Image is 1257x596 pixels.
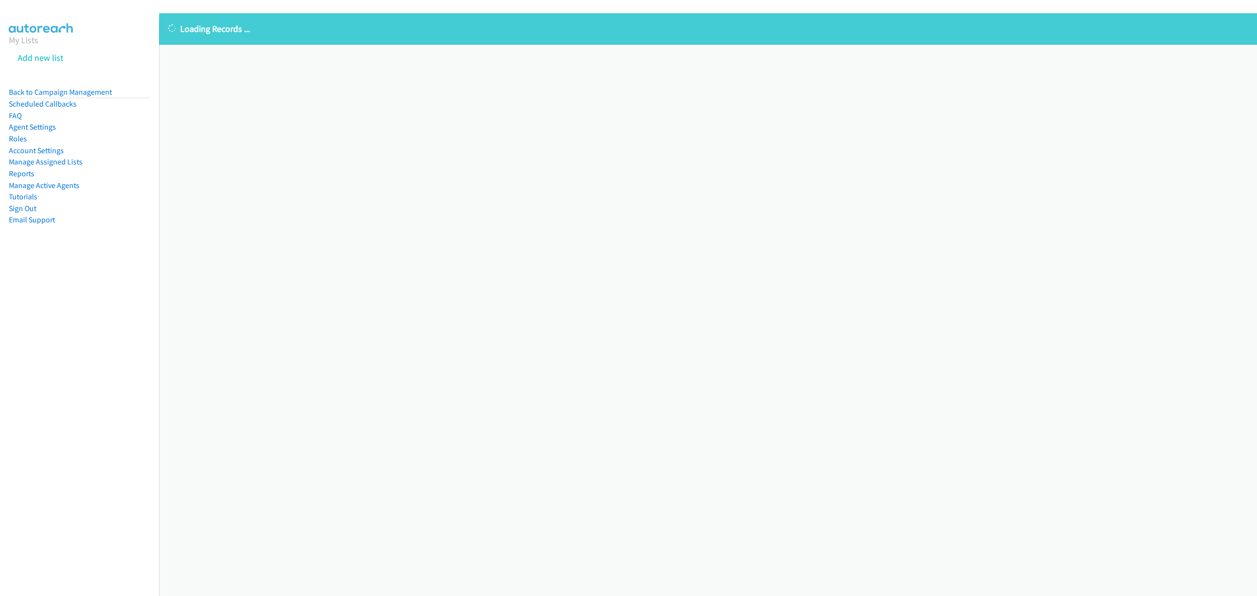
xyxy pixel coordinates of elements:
a: Add new list [18,52,63,63]
a: Sign Out [9,204,36,213]
a: Back to Campaign Management [9,87,112,97]
a: Manage Assigned Lists [9,157,82,166]
a: My Lists [9,34,38,46]
a: Tutorials [9,192,37,201]
a: Roles [9,134,27,143]
a: Scheduled Callbacks [9,99,77,108]
a: Agent Settings [9,122,56,132]
a: Manage Active Agents [9,181,80,190]
a: FAQ [9,111,22,120]
a: Email Support [9,215,55,224]
a: Reports [9,169,34,178]
a: Account Settings [9,146,64,155]
p: Loading Records ... [168,22,1248,35]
